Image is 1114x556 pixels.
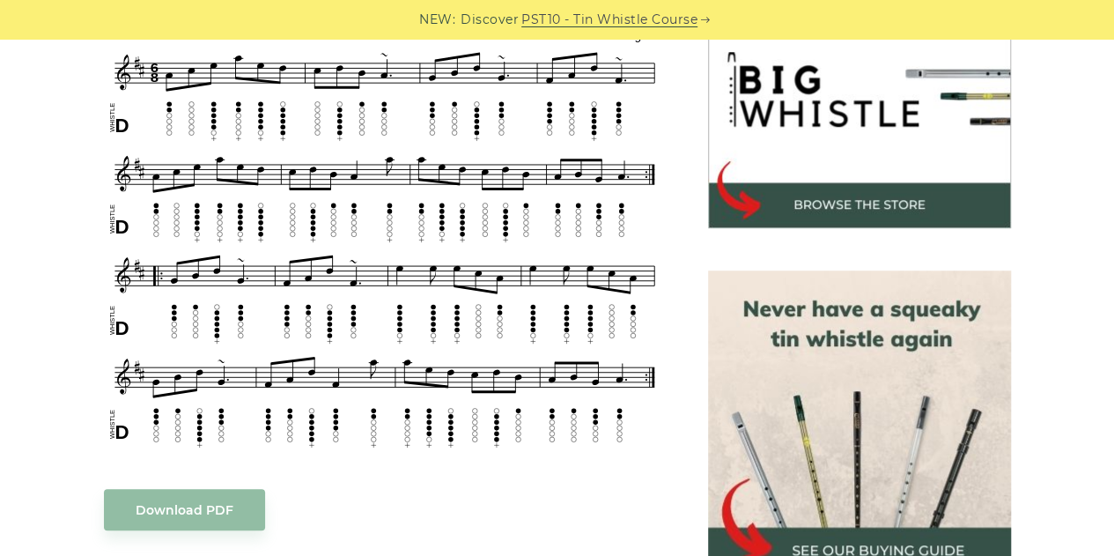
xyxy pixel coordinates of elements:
[104,3,666,454] img: The Donegal Lass Tin Whistle Tabs & Sheet Music
[419,10,455,30] span: NEW:
[104,489,265,530] a: Download PDF
[461,10,519,30] span: Discover
[521,10,697,30] a: PST10 - Tin Whistle Course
